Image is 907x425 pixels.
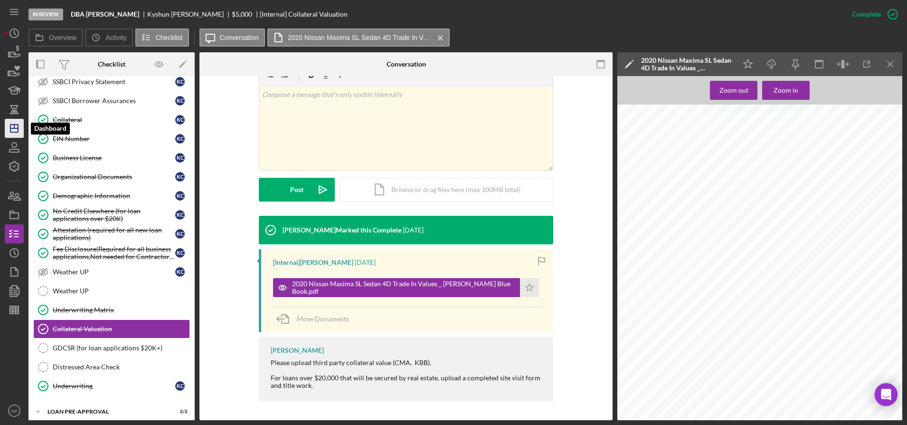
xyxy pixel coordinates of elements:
[33,110,190,129] a: CollateralKC
[267,29,450,47] button: 2020 Nissan Maxima SL Sedan 4D Trade In Values _ [PERSON_NAME] Blue Book.pdf
[849,122,888,125] span: *MORE OFFER INFORMATION
[722,332,737,338] span: 63130
[387,60,426,68] div: Conversation
[175,96,185,106] div: K C
[271,347,324,354] div: [PERSON_NAME]
[719,324,816,329] span: Get cash for your car or trade it in [DATE]
[769,110,811,113] span: FOR WELL-QUALIFIED LESSEES.
[766,113,814,116] span: 36 MONTHS, $3,239 INITIAL PAYMENT
[767,295,787,300] span: [DATE]
[175,191,185,201] div: K C
[260,10,348,18] div: [Internal] Collateral Valuation
[782,96,801,106] span: 339
[175,267,185,277] div: K C
[774,81,798,100] div: Zoom in
[135,29,189,47] button: Checklist
[5,401,24,420] button: MK
[647,332,666,338] span: Mileage:
[53,344,189,352] div: GDCSR (for loan applications $20K+)
[53,325,189,333] div: Collateral Valuation
[105,34,126,41] label: Activity
[355,259,376,266] time: 2025-09-23 14:00
[71,10,139,18] b: DBA [PERSON_NAME]
[33,377,190,396] a: UnderwritingKC
[53,245,175,261] div: Fee Disclosure(Required for all business applications,Not needed for Contractor loans)
[629,137,672,141] span: [URL][DOMAIN_NAME]…
[49,34,76,41] label: Overview
[53,382,175,390] div: Underwriting
[33,262,190,281] a: Weather UPKC
[273,307,359,331] button: Move Documents
[641,57,731,72] div: 2020 Nissan Maxima SL Sedan 4D Trade In Values _ [PERSON_NAME] Blue Book.pdf
[199,29,265,47] button: Conversation
[53,363,189,371] div: Distressed Area Check
[53,268,175,276] div: Weather UP
[714,289,797,294] span: Instant Cash Offer Advantages
[762,81,810,100] button: Zoom in
[175,381,185,391] div: K C
[147,10,232,18] div: Kyshun [PERSON_NAME]
[746,175,779,180] span: Trade-in Range
[855,110,881,115] span: FIND LOCAL
[175,210,185,220] div: K C
[875,383,898,406] div: Open Intercom Messenger
[33,148,190,167] a: Business LicenseKC
[53,306,189,314] div: Underwriting Matrix
[53,135,175,143] div: EIN Number
[175,153,185,163] div: K C
[292,280,515,295] div: 2020 Nissan Maxima SL Sedan 4D Trade In Values _ [PERSON_NAME] Blue Book.pdf
[748,189,778,194] span: Trade-in Value
[33,300,190,319] a: Underwriting Matrix
[765,116,814,119] span: EXCLUDES TAXES, TITLE AND LICENSE*
[650,120,652,123] span: ®
[33,281,190,300] a: Weather UP
[28,29,83,47] button: Overview
[33,243,190,262] a: Fee Disclosure(Required for all business applications,Not needed for Contractor loans)KC
[727,295,765,300] span: Value valid as of
[170,409,188,415] div: 2 / 2
[98,60,125,68] div: Checklist
[232,10,252,18] span: $5,000
[273,259,353,266] div: [Internal] [PERSON_NAME]
[283,226,401,234] div: [PERSON_NAME] Marked this Complete
[175,115,185,125] div: K C
[719,313,800,318] span: Redeem it at a Participating Dealer
[719,302,799,308] span: Get your Instant Cash Offer online
[53,226,175,241] div: Attestation (required for all new loan applications)
[53,154,175,162] div: Business License
[175,248,185,258] div: K C
[33,319,190,338] a: Collateral Valuation
[637,117,667,121] span: THE 2025 NISSAN
[33,91,190,110] a: SSBCI Borrower AssurancesKC
[175,77,185,87] div: K C
[647,311,721,316] span: Factors That Impact Value
[719,81,748,100] div: Zoom out
[858,115,879,120] span: DEALERS
[652,350,669,354] span: Condition
[53,97,175,105] div: SSBCI Borrower Assurances
[889,137,897,141] span: 1/10
[33,224,190,243] a: Attestation (required for all new loan applications)KC
[699,332,720,338] span: ZIP Code:
[175,172,185,182] div: K C
[852,5,881,24] div: Complete
[259,178,335,202] button: Post
[725,156,864,160] span: 2020 Nissan Maxima SL Sedan 4D Trade In Values | [PERSON_NAME] Blue Book
[710,81,757,100] button: Zoom out
[843,5,902,24] button: Complete
[175,134,185,144] div: K C
[33,72,190,91] a: SSBCI Privacy StatementKC
[637,121,650,125] span: ALTIMA
[175,229,185,239] div: K C
[739,124,785,126] span: *As shown 2025 Altima SL AWD trim with Premium Paint $369 per month lease.
[271,359,544,389] div: Please upload third party collateral value (CMA, KBB). For loans over $20,000 that will be secure...
[47,409,164,415] div: LOAN PRE-APPROVAL
[156,34,183,41] label: Checklist
[652,355,680,360] span: Very Good
[749,131,776,135] span: Advertisement
[53,116,175,124] div: Collateral
[33,338,190,357] a: GDCSR (for loan applications $20K+)
[403,226,424,234] time: 2025-09-23 14:00
[773,106,807,110] span: PER MONTH LEASE*
[33,186,190,205] a: Demographic InformationKC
